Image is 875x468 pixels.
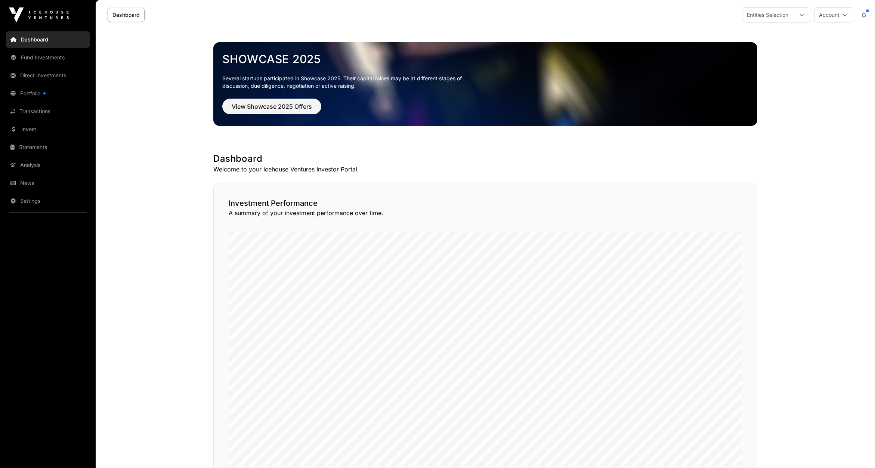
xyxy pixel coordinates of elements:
h2: Investment Performance [229,198,742,208]
p: Several startups participated in Showcase 2025. Their capital raises may be at different stages o... [222,75,473,90]
a: Settings [6,193,90,209]
a: Statements [6,139,90,155]
button: Account [814,7,854,22]
a: Showcase 2025 [222,52,748,66]
h1: Dashboard [213,153,757,165]
img: Icehouse Ventures Logo [9,7,69,22]
span: View Showcase 2025 Offers [232,102,312,111]
a: Fund Investments [6,49,90,66]
a: Invest [6,121,90,137]
a: Direct Investments [6,67,90,84]
a: Transactions [6,103,90,120]
a: News [6,175,90,191]
p: Welcome to your Icehouse Ventures Investor Portal. [213,165,757,174]
p: A summary of your investment performance over time. [229,208,742,217]
a: Analysis [6,157,90,173]
a: View Showcase 2025 Offers [222,106,321,114]
a: Portfolio [6,85,90,102]
a: Dashboard [108,8,145,22]
button: View Showcase 2025 Offers [222,99,321,114]
div: Entities Selection [742,8,793,22]
img: Showcase 2025 [213,42,757,126]
a: Dashboard [6,31,90,48]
